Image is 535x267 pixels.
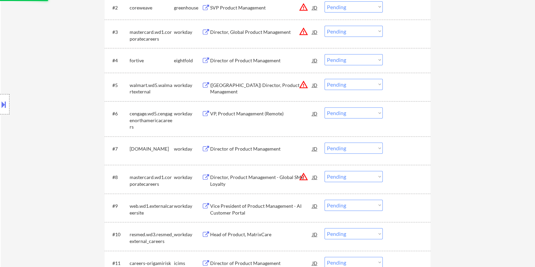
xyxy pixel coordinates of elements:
[174,57,201,64] div: eightfold
[210,231,312,238] div: Head of Product, MatrixCare
[174,82,201,89] div: workday
[311,228,318,240] div: JD
[129,110,174,130] div: cengage.wd5.cengagenorthamericacareers
[129,29,174,42] div: mastercard.wd1.corporatecareers
[174,4,201,11] div: greenhouse
[311,26,318,38] div: JD
[210,110,312,117] div: VP, Product Management (Remote)
[129,82,174,95] div: walmart.wd5.walmartexternal
[210,4,312,11] div: SVP Product Management
[112,29,124,36] div: #3
[129,174,174,187] div: mastercard.wd1.corporatecareers
[112,174,124,181] div: #8
[298,27,308,36] button: warning_amber
[311,1,318,14] div: JD
[174,174,201,181] div: workday
[112,4,124,11] div: #2
[174,260,201,267] div: icims
[112,203,124,209] div: #9
[311,142,318,155] div: JD
[298,80,308,89] button: warning_amber
[298,172,308,181] button: warning_amber
[210,57,312,64] div: Director of Product Management
[210,174,312,187] div: Director, Product Management - Global SME Loyalty
[210,203,312,216] div: Vice President of Product Management - AI Customer Portal
[174,203,201,209] div: workday
[210,29,312,36] div: Director, Global Product Management
[174,110,201,117] div: workday
[174,231,201,238] div: workday
[174,29,201,36] div: workday
[210,146,312,152] div: Director of Product Management
[311,54,318,66] div: JD
[174,146,201,152] div: workday
[129,146,174,152] div: [DOMAIN_NAME]
[129,203,174,216] div: web.wd1.externalcareersite
[311,200,318,212] div: JD
[129,57,174,64] div: fortive
[112,231,124,238] div: #10
[210,82,312,95] div: ([GEOGRAPHIC_DATA]) Director, Product Management
[112,260,124,267] div: #11
[129,260,174,267] div: careers-origamirisk
[311,79,318,91] div: JD
[311,107,318,119] div: JD
[298,2,308,12] button: warning_amber
[129,231,174,244] div: resmed.wd3.resmed_external_careers
[210,260,312,267] div: Director of Product Management
[129,4,174,11] div: coreweave
[311,171,318,183] div: JD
